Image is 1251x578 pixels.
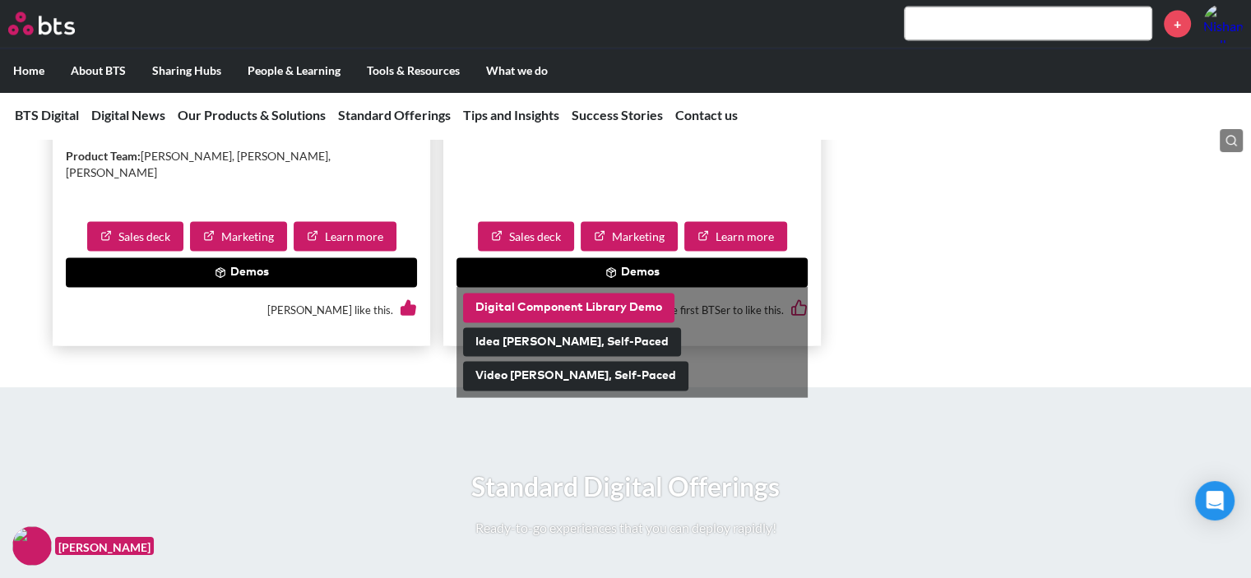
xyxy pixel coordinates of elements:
[91,107,165,123] a: Digital News
[581,222,678,252] a: Marketing
[66,258,417,288] button: Demos
[12,526,52,566] img: F
[58,49,139,92] label: About BTS
[354,49,473,92] label: Tools & Resources
[139,49,234,92] label: Sharing Hubs
[463,362,688,391] button: Video [PERSON_NAME], Self-Paced
[471,519,780,537] p: Ready-to-go experiences that you can deploy rapidly!
[684,222,787,252] a: Learn more
[338,107,451,123] a: Standard Offerings
[178,107,326,123] a: Our Products & Solutions
[8,12,105,35] a: Go home
[87,222,183,252] a: Sales deck
[456,258,808,288] button: Demos
[463,107,559,123] a: Tips and Insights
[463,294,674,323] button: Digital Component Library Demo
[8,12,75,35] img: BTS Logo
[234,49,354,92] label: People & Learning
[471,469,780,506] h1: Standard Digital Offerings
[1203,4,1243,44] a: Profile
[294,222,396,252] a: Learn more
[190,222,287,252] a: Marketing
[675,107,738,123] a: Contact us
[463,328,681,358] button: Idea [PERSON_NAME], Self-Paced
[66,148,417,180] p: [PERSON_NAME], [PERSON_NAME], [PERSON_NAME]
[66,149,141,163] strong: Product Team:
[1195,481,1235,520] div: Open Intercom Messenger
[66,288,417,333] div: [PERSON_NAME] like this.
[478,222,574,252] a: Sales deck
[15,107,79,123] a: BTS Digital
[1203,4,1243,44] img: Nishant Jadhav
[1164,11,1191,38] a: +
[55,537,154,556] figcaption: [PERSON_NAME]
[473,49,561,92] label: What we do
[572,107,663,123] a: Success Stories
